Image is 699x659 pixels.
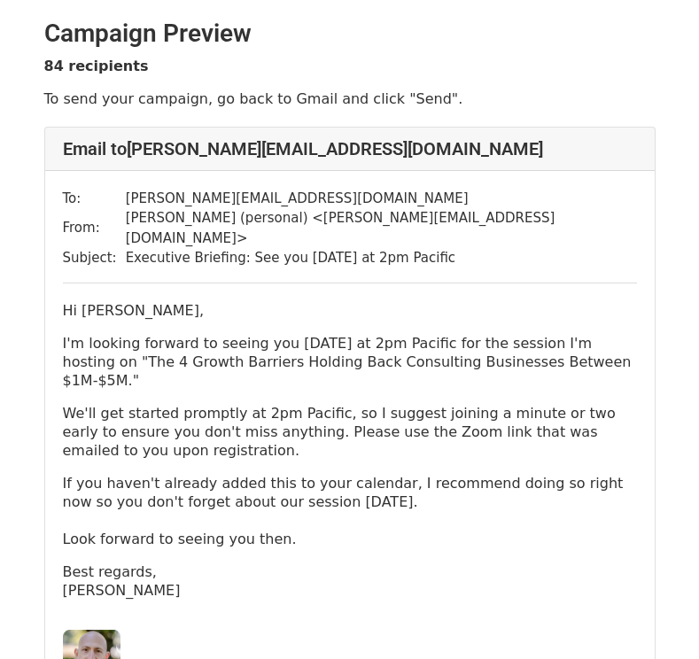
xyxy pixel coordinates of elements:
td: [PERSON_NAME] (personal) < [PERSON_NAME][EMAIL_ADDRESS][DOMAIN_NAME] > [126,208,637,248]
p: To send your campaign, go back to Gmail and click "Send". [44,89,656,108]
td: [PERSON_NAME][EMAIL_ADDRESS][DOMAIN_NAME] [126,189,637,209]
p: We'll get started promptly at 2pm Pacific, so I suggest joining a minute or two early to ensure y... [63,404,637,460]
strong: 84 recipients [44,58,149,74]
h2: Campaign Preview [44,19,656,49]
td: To: [63,189,126,209]
td: From: [63,208,126,248]
h4: Email to [PERSON_NAME][EMAIL_ADDRESS][DOMAIN_NAME] [63,138,637,159]
td: Executive Briefing: See you [DATE] at 2pm Pacific [126,248,637,268]
p: Best regards, [PERSON_NAME] [63,562,637,600]
td: Subject: [63,248,126,268]
p: I'm looking forward to seeing you [DATE] at 2pm Pacific for the session I'm hosting on "The 4 Gro... [63,334,637,390]
p: If you haven't already added this to your calendar, I recommend doing so right now so you don't f... [63,474,637,548]
p: Hi [PERSON_NAME], [63,301,637,320]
